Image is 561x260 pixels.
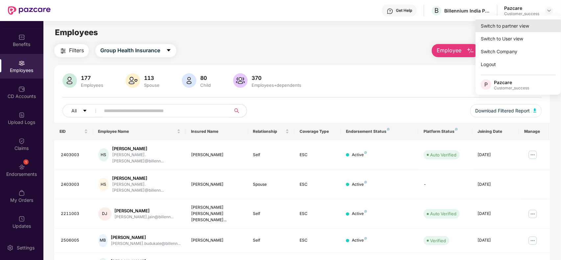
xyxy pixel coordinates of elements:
th: Coverage Type [294,123,341,140]
div: Settings [15,245,37,251]
img: svg+xml;base64,PHN2ZyB4bWxucz0iaHR0cDovL3d3dy53My5vcmcvMjAwMC9zdmciIHdpZHRoPSI4IiBoZWlnaHQ9IjgiIH... [387,128,390,130]
div: Spouse [253,181,289,188]
div: Child [199,83,212,88]
div: [PERSON_NAME].[PERSON_NAME]@billenn... [112,152,181,164]
div: Employees+dependents [250,83,303,88]
div: Get Help [396,8,412,13]
div: Pazcare [494,79,529,85]
div: HS [98,148,109,161]
div: ESC [300,211,335,217]
img: manageButton [527,235,538,246]
div: ESC [300,181,335,188]
span: search [231,108,243,113]
div: Self [253,211,289,217]
th: EID [54,123,93,140]
div: Switch Company [476,45,561,58]
div: [PERSON_NAME] [191,237,242,244]
div: Spouse [143,83,161,88]
div: 177 [80,75,105,81]
div: [PERSON_NAME] [191,181,242,188]
div: Customer_success [504,11,539,16]
button: Download Filtered Report [470,104,542,117]
span: Download Filtered Report [476,107,530,114]
img: svg+xml;base64,PHN2ZyBpZD0iRW1wbG95ZWVzIiB4bWxucz0iaHR0cDovL3d3dy53My5vcmcvMjAwMC9zdmciIHdpZHRoPS... [18,60,25,66]
span: Employee [437,46,461,55]
th: Manage [519,123,550,140]
div: MB [98,234,108,247]
img: svg+xml;base64,PHN2ZyB4bWxucz0iaHR0cDovL3d3dy53My5vcmcvMjAwMC9zdmciIHhtbG5zOnhsaW5rPSJodHRwOi8vd3... [233,73,248,88]
div: [PERSON_NAME].budukale@billenn... [111,241,181,247]
div: [PERSON_NAME] [191,152,242,158]
img: New Pazcare Logo [8,6,51,15]
div: [DATE] [478,181,514,188]
div: 113 [143,75,161,81]
div: 2403003 [61,152,88,158]
span: caret-down [83,108,87,114]
div: 80 [199,75,212,81]
div: Platform Status [424,129,467,134]
span: Employee Name [98,129,176,134]
div: Active [352,211,367,217]
div: 1 [23,159,29,165]
img: svg+xml;base64,PHN2ZyB4bWxucz0iaHR0cDovL3d3dy53My5vcmcvMjAwMC9zdmciIHhtbG5zOnhsaW5rPSJodHRwOi8vd3... [533,108,537,112]
div: [PERSON_NAME] [111,234,181,241]
div: Switch to partner view [476,19,561,32]
img: svg+xml;base64,PHN2ZyBpZD0iQmVuZWZpdHMiIHhtbG5zPSJodHRwOi8vd3d3LnczLm9yZy8yMDAwL3N2ZyIgd2lkdGg9Ij... [18,34,25,40]
button: Filters [54,44,89,57]
div: [PERSON_NAME] [112,146,181,152]
img: svg+xml;base64,PHN2ZyB4bWxucz0iaHR0cDovL3d3dy53My5vcmcvMjAwMC9zdmciIHdpZHRoPSI4IiBoZWlnaHQ9IjgiIH... [364,151,367,154]
div: Logout [476,58,561,71]
div: Self [253,152,289,158]
span: Filters [69,46,84,55]
div: ESC [300,152,335,158]
div: 2506005 [61,237,88,244]
button: search [231,104,247,117]
div: [DATE] [478,211,514,217]
div: [PERSON_NAME] [112,175,181,181]
img: svg+xml;base64,PHN2ZyBpZD0iU2V0dGluZy0yMHgyMCIgeG1sbnM9Imh0dHA6Ly93d3cudzMub3JnLzIwMDAvc3ZnIiB3aW... [7,245,13,251]
div: [DATE] [478,152,514,158]
div: 2211003 [61,211,88,217]
span: B [434,7,439,14]
img: svg+xml;base64,PHN2ZyBpZD0iSGVscC0zMngzMiIgeG1sbnM9Imh0dHA6Ly93d3cudzMub3JnLzIwMDAvc3ZnIiB3aWR0aD... [387,8,393,14]
img: svg+xml;base64,PHN2ZyB4bWxucz0iaHR0cDovL3d3dy53My5vcmcvMjAwMC9zdmciIHdpZHRoPSI4IiBoZWlnaHQ9IjgiIH... [364,237,367,240]
img: manageButton [527,209,538,219]
div: [PERSON_NAME].jain@billenn... [115,214,174,220]
img: svg+xml;base64,PHN2ZyB4bWxucz0iaHR0cDovL3d3dy53My5vcmcvMjAwMC9zdmciIHhtbG5zOnhsaW5rPSJodHRwOi8vd3... [182,73,196,88]
div: 2403003 [61,181,88,188]
div: [PERSON_NAME] [115,208,174,214]
div: Active [352,181,367,188]
img: svg+xml;base64,PHN2ZyB4bWxucz0iaHR0cDovL3d3dy53My5vcmcvMjAwMC9zdmciIHhtbG5zOnhsaW5rPSJodHRwOi8vd3... [467,47,475,55]
img: svg+xml;base64,PHN2ZyBpZD0iRW5kb3JzZW1lbnRzIiB4bWxucz0iaHR0cDovL3d3dy53My5vcmcvMjAwMC9zdmciIHdpZH... [18,164,25,170]
th: Insured Name [186,123,248,140]
div: Verified [430,237,446,244]
div: Employees [80,83,105,88]
button: Group Health Insurancecaret-down [95,44,176,57]
span: Employees [55,28,98,37]
img: svg+xml;base64,PHN2ZyB4bWxucz0iaHR0cDovL3d3dy53My5vcmcvMjAwMC9zdmciIHdpZHRoPSI4IiBoZWlnaHQ9IjgiIH... [364,181,367,183]
div: [DATE] [478,237,514,244]
div: [PERSON_NAME].[PERSON_NAME]@billenn... [112,181,181,194]
div: Billennium India Private Limited [444,8,490,14]
th: Relationship [248,123,294,140]
img: svg+xml;base64,PHN2ZyBpZD0iQ2xhaW0iIHhtbG5zPSJodHRwOi8vd3d3LnczLm9yZy8yMDAwL3N2ZyIgd2lkdGg9IjIwIi... [18,138,25,144]
div: Auto Verified [430,210,456,217]
span: All [71,107,77,114]
td: - [418,170,473,200]
div: ESC [300,237,335,244]
div: Customer_success [494,85,529,91]
img: svg+xml;base64,PHN2ZyBpZD0iTXlfT3JkZXJzIiBkYXRhLW5hbWU9Ik15IE9yZGVycyIgeG1sbnM9Imh0dHA6Ly93d3cudz... [18,190,25,196]
img: svg+xml;base64,PHN2ZyBpZD0iQ0RfQWNjb3VudHMiIGRhdGEtbmFtZT0iQ0QgQWNjb3VudHMiIHhtbG5zPSJodHRwOi8vd3... [18,86,25,92]
div: [PERSON_NAME] [PERSON_NAME] [PERSON_NAME]... [191,204,242,223]
span: P [484,81,488,88]
span: caret-down [166,48,171,54]
img: svg+xml;base64,PHN2ZyB4bWxucz0iaHR0cDovL3d3dy53My5vcmcvMjAwMC9zdmciIHdpZHRoPSI4IiBoZWlnaHQ9IjgiIH... [455,128,458,130]
div: Auto Verified [430,152,456,158]
img: svg+xml;base64,PHN2ZyBpZD0iVXBkYXRlZCIgeG1sbnM9Imh0dHA6Ly93d3cudzMub3JnLzIwMDAvc3ZnIiB3aWR0aD0iMj... [18,216,25,222]
th: Joining Date [473,123,519,140]
div: 370 [250,75,303,81]
div: Endorsement Status [346,129,413,134]
img: svg+xml;base64,PHN2ZyB4bWxucz0iaHR0cDovL3d3dy53My5vcmcvMjAwMC9zdmciIHhtbG5zOnhsaW5rPSJodHRwOi8vd3... [62,73,77,88]
div: Switch to User view [476,32,561,45]
div: Active [352,237,367,244]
